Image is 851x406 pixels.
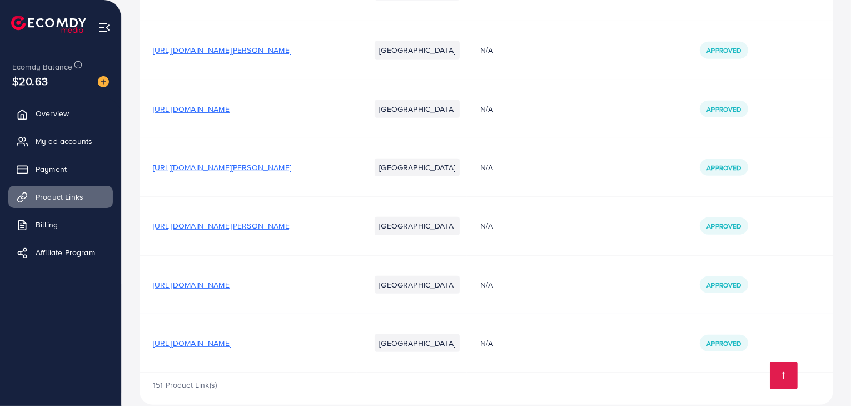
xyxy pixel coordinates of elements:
span: N/A [480,279,493,290]
span: My ad accounts [36,136,92,147]
span: N/A [480,44,493,56]
span: 151 Product Link(s) [153,379,217,390]
a: Overview [8,102,113,125]
span: Billing [36,219,58,230]
img: image [98,76,109,87]
li: [GEOGRAPHIC_DATA] [375,217,460,235]
a: Affiliate Program [8,241,113,264]
iframe: Chat [804,356,843,398]
span: Approved [706,339,741,348]
span: Overview [36,108,69,119]
span: Approved [706,163,741,172]
span: [URL][DOMAIN_NAME][PERSON_NAME] [153,162,291,173]
span: Product Links [36,191,83,202]
span: $20.63 [12,73,48,89]
span: N/A [480,103,493,115]
li: [GEOGRAPHIC_DATA] [375,334,460,352]
span: Affiliate Program [36,247,95,258]
span: N/A [480,338,493,349]
img: menu [98,21,111,34]
span: Approved [706,46,741,55]
li: [GEOGRAPHIC_DATA] [375,159,460,176]
li: [GEOGRAPHIC_DATA] [375,100,460,118]
span: [URL][DOMAIN_NAME] [153,338,231,349]
span: Ecomdy Balance [12,61,72,72]
span: [URL][DOMAIN_NAME][PERSON_NAME] [153,220,291,231]
span: [URL][DOMAIN_NAME] [153,103,231,115]
span: N/A [480,162,493,173]
a: Product Links [8,186,113,208]
span: Approved [706,221,741,231]
span: Approved [706,280,741,290]
span: [URL][DOMAIN_NAME][PERSON_NAME] [153,44,291,56]
span: Payment [36,164,67,175]
li: [GEOGRAPHIC_DATA] [375,41,460,59]
a: Payment [8,158,113,180]
span: Approved [706,105,741,114]
span: N/A [480,220,493,231]
li: [GEOGRAPHIC_DATA] [375,276,460,294]
a: My ad accounts [8,130,113,152]
a: Billing [8,214,113,236]
span: [URL][DOMAIN_NAME] [153,279,231,290]
img: logo [11,16,86,33]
